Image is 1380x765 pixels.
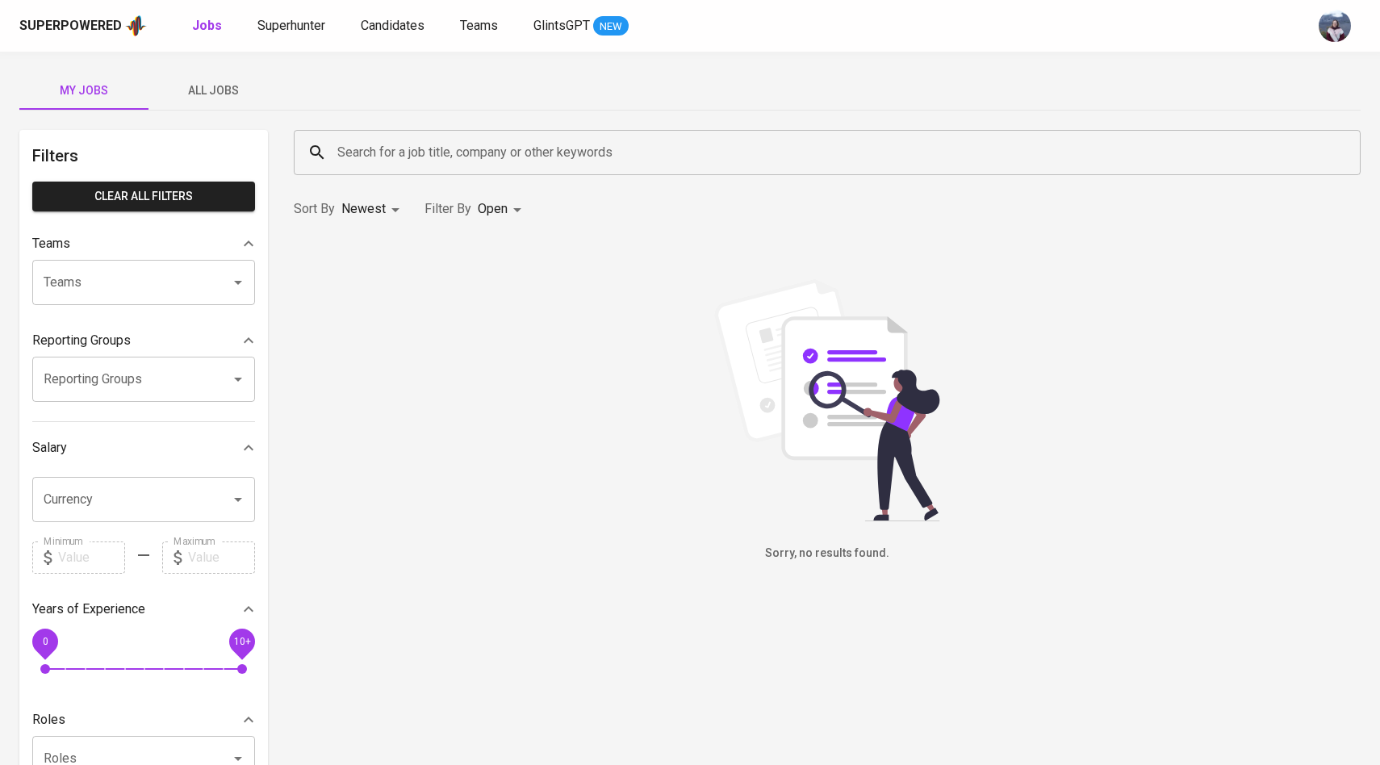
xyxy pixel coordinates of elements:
[706,279,948,521] img: file_searching.svg
[227,271,249,294] button: Open
[533,16,629,36] a: GlintsGPT NEW
[32,143,255,169] h6: Filters
[533,18,590,33] span: GlintsGPT
[1319,10,1351,42] img: christine.raharja@glints.com
[188,541,255,574] input: Value
[32,593,255,625] div: Years of Experience
[32,600,145,619] p: Years of Experience
[257,16,328,36] a: Superhunter
[424,199,471,219] p: Filter By
[460,16,501,36] a: Teams
[58,541,125,574] input: Value
[32,182,255,211] button: Clear All filters
[227,488,249,511] button: Open
[19,14,147,38] a: Superpoweredapp logo
[32,710,65,729] p: Roles
[478,194,527,224] div: Open
[478,201,508,216] span: Open
[32,331,131,350] p: Reporting Groups
[341,199,386,219] p: Newest
[32,704,255,736] div: Roles
[227,368,249,391] button: Open
[32,234,70,253] p: Teams
[257,18,325,33] span: Superhunter
[158,81,268,101] span: All Jobs
[361,16,428,36] a: Candidates
[32,228,255,260] div: Teams
[19,17,122,36] div: Superpowered
[32,432,255,464] div: Salary
[460,18,498,33] span: Teams
[294,545,1361,562] h6: Sorry, no results found.
[32,438,67,458] p: Salary
[233,635,250,646] span: 10+
[361,18,424,33] span: Candidates
[593,19,629,35] span: NEW
[42,635,48,646] span: 0
[192,18,222,33] b: Jobs
[192,16,225,36] a: Jobs
[341,194,405,224] div: Newest
[32,324,255,357] div: Reporting Groups
[45,186,242,207] span: Clear All filters
[294,199,335,219] p: Sort By
[29,81,139,101] span: My Jobs
[125,14,147,38] img: app logo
